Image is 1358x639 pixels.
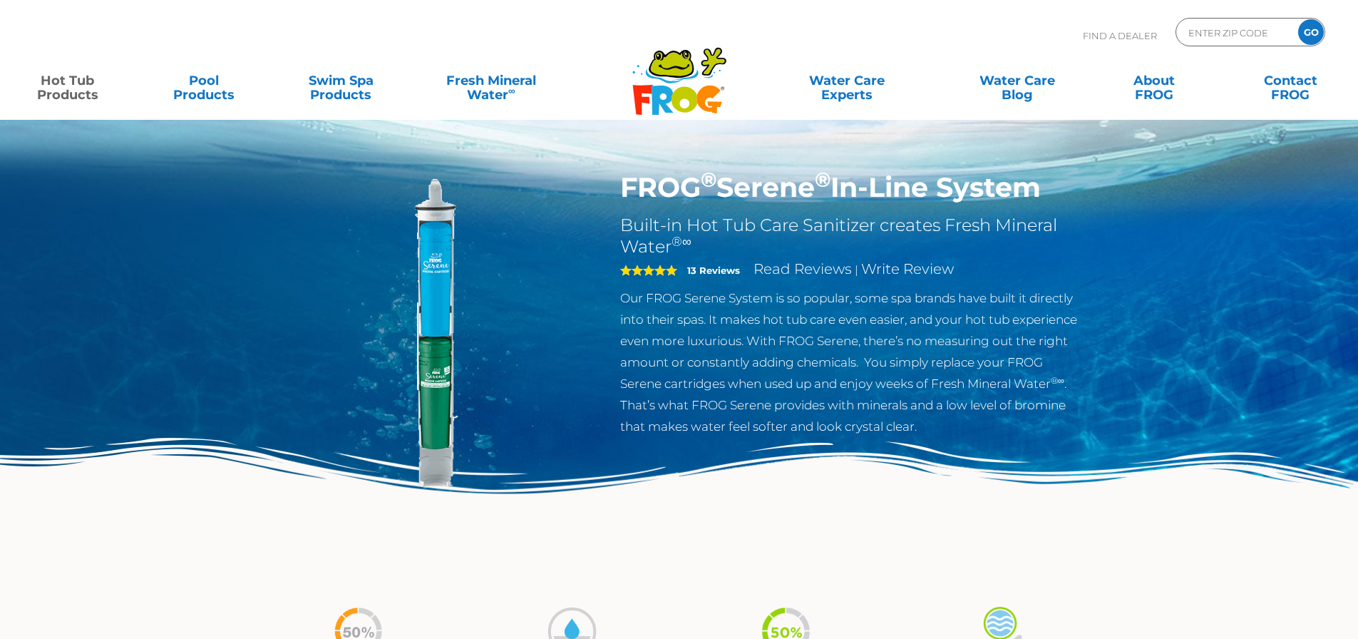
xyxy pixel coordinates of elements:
[687,265,740,276] strong: 13 Reviews
[1051,375,1064,386] sup: ®∞
[753,260,852,277] a: Read Reviews
[273,171,600,498] img: serene-inline.png
[861,260,954,277] a: Write Review
[1298,19,1324,45] input: GO
[620,215,1086,257] h2: Built-in Hot Tub Care Sanitizer creates Fresh Mineral Water
[620,287,1086,437] p: Our FROG Serene System is so popular, some spa brands have built it directly into their spas. It ...
[620,265,677,276] span: 5
[855,263,858,277] span: |
[620,171,1086,204] h1: FROG Serene In-Line System
[508,85,515,96] sup: ∞
[14,66,120,95] a: Hot TubProducts
[1083,18,1157,53] p: Find A Dealer
[151,66,257,95] a: PoolProducts
[701,167,716,192] sup: ®
[964,66,1070,95] a: Water CareBlog
[815,167,830,192] sup: ®
[624,29,734,116] img: Frog Products Logo
[761,66,933,95] a: Water CareExperts
[288,66,394,95] a: Swim SpaProducts
[424,66,557,95] a: Fresh MineralWater∞
[672,234,691,250] sup: ®∞
[1101,66,1207,95] a: AboutFROG
[1238,66,1344,95] a: ContactFROG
